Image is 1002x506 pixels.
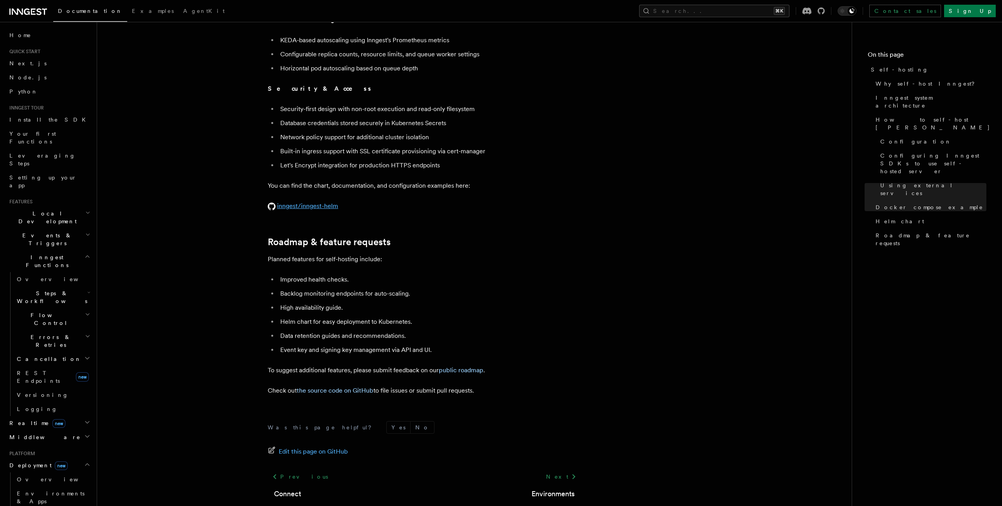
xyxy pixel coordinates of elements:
a: Examples [127,2,178,21]
a: Self-hosting [868,63,986,77]
a: inngest/inngest-helm [268,202,338,210]
span: Middleware [6,433,81,441]
a: Sign Up [944,5,996,17]
span: Configuring Inngest SDKs to use self-hosted server [880,152,986,175]
a: Next.js [6,56,92,70]
a: Docker compose example [872,200,986,214]
a: Versioning [14,388,92,402]
kbd: ⌘K [774,7,785,15]
a: Documentation [53,2,127,22]
p: Check out to file issues or submit pull requests. [268,385,581,396]
a: Node.js [6,70,92,84]
a: Home [6,28,92,42]
a: Helm chart [872,214,986,228]
span: Examples [132,8,174,14]
button: Yes [387,422,410,433]
button: Errors & Retries [14,330,92,352]
button: Search...⌘K [639,5,789,17]
li: High availability guide. [278,302,581,313]
p: To suggest additional features, please submit feedback on our . [268,365,581,376]
span: Roadmap & feature requests [876,231,986,247]
span: Errors & Retries [14,333,85,349]
span: Cancellation [14,355,81,363]
a: Using external services [877,178,986,200]
span: new [52,419,65,428]
a: Setting up your app [6,170,92,192]
div: Inngest Functions [6,272,92,416]
button: Local Development [6,206,92,228]
a: Overview [14,472,92,486]
li: Security-first design with non-root execution and read-only filesystem [278,104,581,115]
a: the source code on GitHub [297,387,373,394]
a: Roadmap & feature requests [872,228,986,250]
p: You can find the chart, documentation, and configuration examples here: [268,180,581,191]
button: No [411,422,434,433]
li: Let's Encrypt integration for production HTTPS endpoints [278,160,581,171]
button: Cancellation [14,352,92,366]
a: Contact sales [869,5,941,17]
span: Edit this page on GitHub [279,446,348,457]
a: Next [541,470,581,484]
a: Logging [14,402,92,416]
a: How to self-host [PERSON_NAME] [872,113,986,135]
a: public roadmap [439,366,483,374]
a: Python [6,84,92,99]
span: Steps & Workflows [14,289,87,305]
span: Flow Control [14,311,85,327]
span: Deployment [6,461,68,469]
a: Your first Functions [6,127,92,149]
a: Configuration [877,135,986,149]
li: KEDA-based autoscaling using Inngest's Prometheus metrics [278,35,581,46]
li: Helm chart for easy deployment to Kubernetes. [278,316,581,327]
span: REST Endpoints [17,370,60,384]
button: Steps & Workflows [14,286,92,308]
span: Logging [17,406,58,412]
li: Event key and signing key management via API and UI. [278,345,581,355]
span: Quick start [6,48,40,55]
span: Next.js [9,60,47,66]
li: Horizontal pod autoscaling based on queue depth [278,63,581,74]
span: Inngest Functions [6,253,85,269]
span: Documentation [58,8,123,14]
li: Network policy support for additional cluster isolation [278,132,581,143]
span: Realtime [6,419,65,427]
span: Platform [6,450,35,457]
button: Events & Triggers [6,228,92,250]
a: Environments [532,488,575,499]
a: Why self-host Inngest? [872,77,986,91]
li: Backlog monitoring endpoints for auto-scaling. [278,288,581,299]
a: Inngest system architecture [872,91,986,113]
span: Local Development [6,210,85,225]
span: Your first Functions [9,131,56,145]
span: AgentKit [183,8,225,14]
span: Leveraging Steps [9,153,76,167]
span: Node.js [9,74,47,81]
span: Self-hosting [871,66,928,74]
button: Realtimenew [6,416,92,430]
li: Data retention guides and recommendations. [278,330,581,341]
a: Roadmap & feature requests [268,237,391,248]
button: Deploymentnew [6,458,92,472]
span: Inngest system architecture [876,94,986,109]
button: Toggle dark mode [838,6,856,16]
span: Python [9,88,38,95]
span: Features [6,199,32,205]
span: Inngest tour [6,105,44,111]
span: Install the SDK [9,117,90,123]
a: REST Endpointsnew [14,366,92,388]
a: AgentKit [178,2,229,21]
span: Using external services [880,181,986,197]
a: Configuring Inngest SDKs to use self-hosted server [877,149,986,178]
a: Edit this page on GitHub [268,446,348,457]
a: Leveraging Steps [6,149,92,170]
span: Why self-host Inngest? [876,80,980,88]
span: Home [9,31,31,39]
button: Flow Control [14,308,92,330]
a: Overview [14,272,92,286]
li: Improved health checks. [278,274,581,285]
span: Environments & Apps [17,490,85,504]
p: Planned features for self-hosting include: [268,254,581,265]
li: Built-in ingress support with SSL certificate provisioning via cert-manager [278,146,581,157]
strong: Security & Access [268,85,372,92]
p: Was this page helpful? [268,423,377,431]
